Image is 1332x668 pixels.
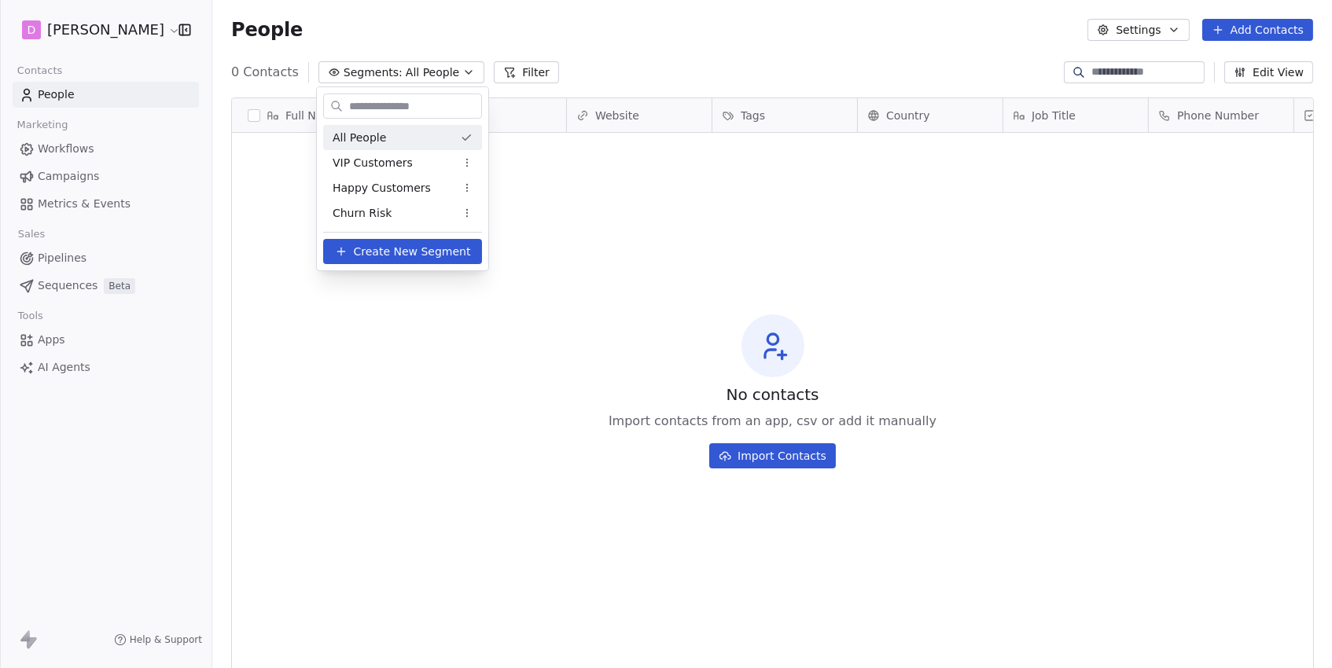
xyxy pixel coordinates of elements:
span: VIP Customers [333,155,413,171]
button: Create New Segment [323,239,482,264]
span: Create New Segment [354,244,471,260]
span: Churn Risk [333,205,392,222]
span: Happy Customers [333,180,431,196]
div: Suggestions [323,125,482,226]
span: All People [333,130,386,146]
